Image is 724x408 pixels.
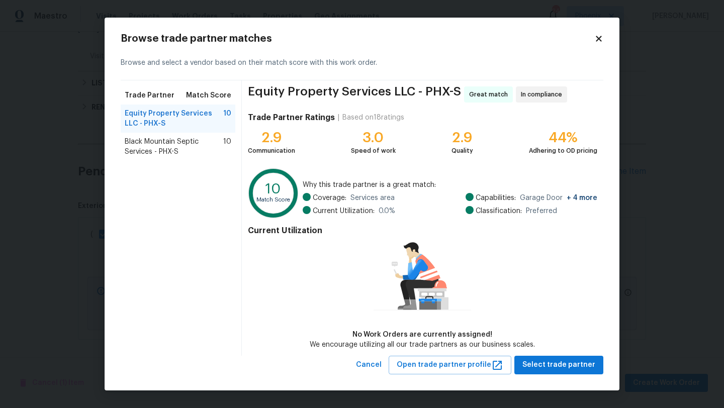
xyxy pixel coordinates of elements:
span: In compliance [521,89,566,99]
div: Browse and select a vendor based on their match score with this work order. [121,46,603,80]
div: | [335,113,342,123]
span: 10 [223,137,231,157]
h4: Current Utilization [248,226,597,236]
div: Adhering to OD pricing [529,146,597,156]
span: Classification: [476,206,522,216]
span: Black Mountain Septic Services - PHX-S [125,137,223,157]
span: 0.0 % [379,206,395,216]
span: Select trade partner [522,359,595,371]
div: No Work Orders are currently assigned! [310,330,535,340]
div: Quality [451,146,473,156]
text: 10 [265,182,281,196]
button: Cancel [352,356,386,374]
span: Trade Partner [125,90,174,100]
span: Services area [350,193,395,203]
span: Open trade partner profile [397,359,503,371]
div: 2.9 [248,133,295,143]
div: We encourage utilizing all our trade partners as our business scales. [310,340,535,350]
span: Current Utilization: [313,206,375,216]
span: + 4 more [567,194,597,201]
h4: Trade Partner Ratings [248,113,335,123]
span: Great match [469,89,512,99]
div: 3.0 [351,133,396,143]
div: Communication [248,146,295,156]
div: Based on 18 ratings [342,113,404,123]
button: Open trade partner profile [389,356,511,374]
span: Why this trade partner is a great match: [303,180,597,190]
div: 44% [529,133,597,143]
span: 10 [223,109,231,129]
span: Preferred [526,206,557,216]
span: Garage Door [520,193,597,203]
text: Match Score [256,197,290,203]
span: Capabilities: [476,193,516,203]
h2: Browse trade partner matches [121,34,594,44]
div: 2.9 [451,133,473,143]
div: Speed of work [351,146,396,156]
button: Select trade partner [514,356,603,374]
span: Coverage: [313,193,346,203]
span: Equity Property Services LLC - PHX-S [248,86,461,103]
span: Cancel [356,359,382,371]
span: Match Score [186,90,231,100]
span: Equity Property Services LLC - PHX-S [125,109,223,129]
